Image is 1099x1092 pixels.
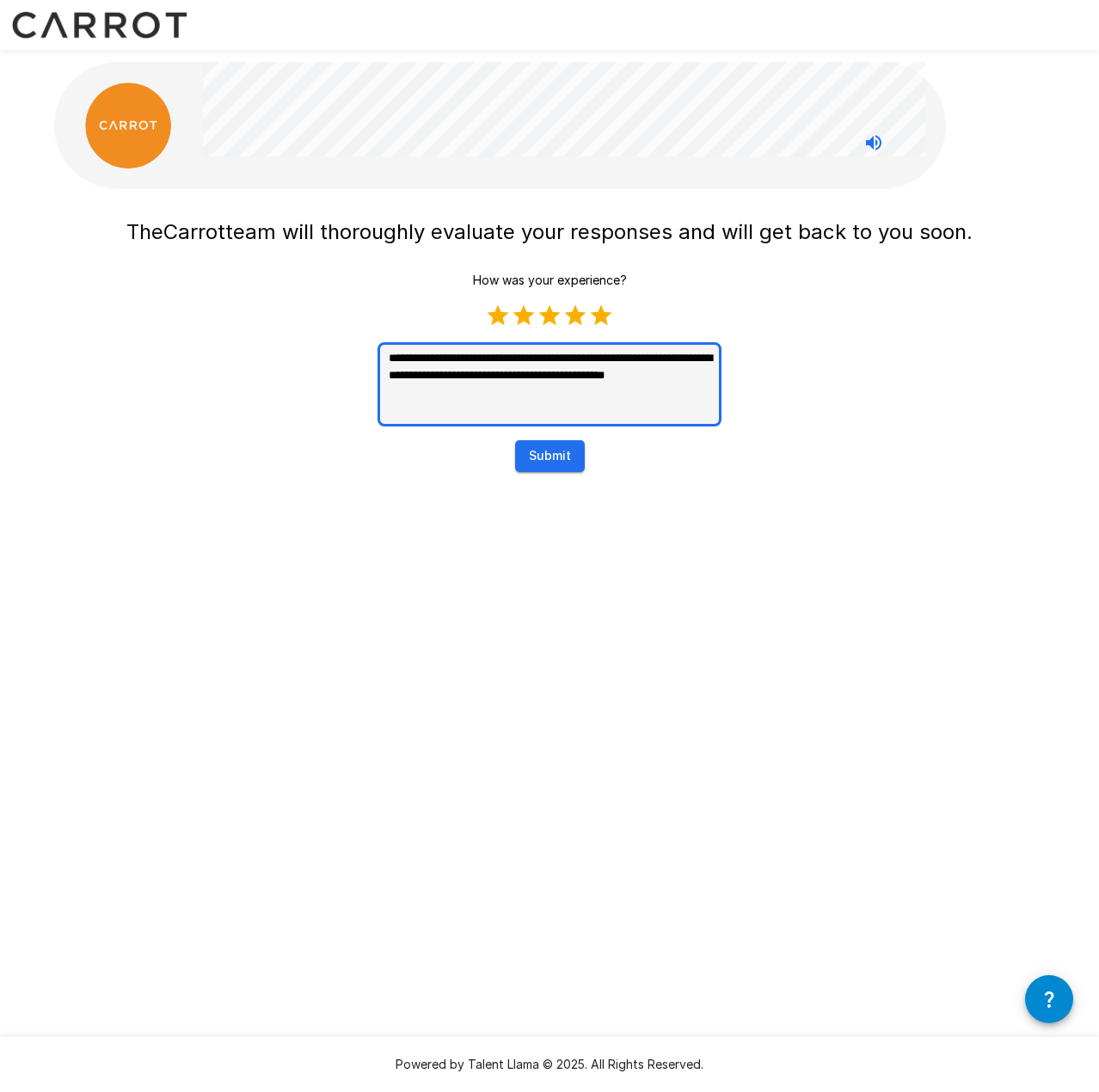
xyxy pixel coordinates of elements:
p: How was your experience? [473,272,627,289]
button: Submit [515,440,585,472]
img: carrot_logo.png [85,83,171,169]
span: team will thoroughly evaluate your responses and will get back to you soon. [225,219,973,244]
span: Carrot [163,219,225,244]
button: Stop reading questions aloud [856,126,891,160]
span: The [126,219,163,244]
p: Powered by Talent Llama © 2025. All Rights Reserved. [21,1056,1078,1073]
